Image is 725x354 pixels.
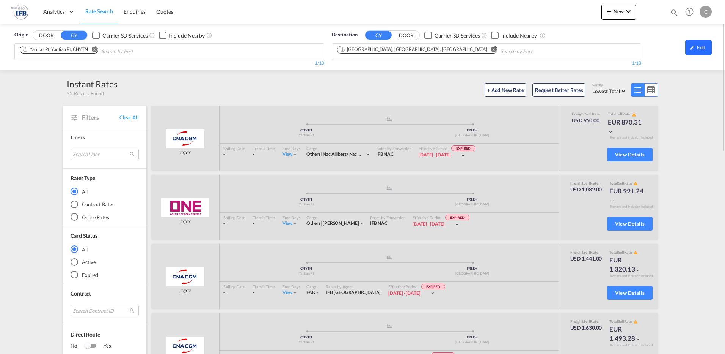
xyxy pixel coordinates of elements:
div: icon-pencilEdit [685,40,712,55]
div: CNYTN [223,266,389,271]
div: 18 Dec 2023 - 24 Dec 2023 [388,290,421,297]
md-icon: assets/icons/custom/ship-fill.svg [385,186,394,190]
button: icon-alert [632,181,638,186]
span: Sell [618,181,624,185]
span: Rate Search [85,8,113,14]
div: Cargo [306,284,320,289]
div: Free Days [282,145,301,151]
div: FRLEH [389,197,556,202]
md-icon: icon-pencil [690,45,695,50]
div: Rates by Agent [326,284,381,289]
span: Others [306,220,323,226]
span: 32 Results Found [67,90,104,97]
div: C [700,6,712,18]
div: CNYTN [223,197,389,202]
span: Sell [585,112,592,116]
md-icon: icon-chevron-down [460,153,466,158]
div: USD 950.00 [572,117,600,124]
div: USD 1,082.00 [570,186,602,193]
span: Quotes [156,8,173,15]
button: View Details [607,286,653,300]
span: Analytics [43,8,65,16]
div: Remark and Inclusion included [604,136,658,140]
span: EXPIRED [445,215,469,221]
img: CMA CGM [166,267,204,286]
button: View Details [607,148,653,161]
div: Include Nearby [169,32,205,40]
span: CY/CY [180,288,191,294]
button: icon-alert [632,250,638,256]
md-icon: assets/icons/custom/ship-fill.svg [385,256,394,259]
div: Viewicon-chevron-down [282,220,298,227]
md-checkbox: Checkbox No Ink [159,31,205,39]
div: 1/10 [332,60,642,66]
div: Free Days [282,284,301,289]
md-icon: Unchecked: Ignores neighbouring ports when fetching rates.Checked : Includes neighbouring ports w... [540,32,546,38]
div: USD 1,630.00 [570,324,602,332]
div: Cargo [306,145,370,151]
div: Yantian Pt, Yantian Pt, CNYTN [22,46,88,53]
div: - [223,220,245,227]
div: Port of Le Havre, Le Havre, FRLEH [340,46,488,53]
div: - [223,289,245,296]
div: Effective Period [413,215,469,221]
span: Lowest Total [592,88,620,94]
div: - [223,151,245,158]
span: [DATE] - [DATE] [388,290,421,296]
img: ONE [161,198,209,217]
span: Enquiries [124,8,146,15]
span: IFB NAC [370,220,388,226]
div: Total Rate [609,250,647,256]
span: No [71,342,85,350]
md-icon: icon-table-large [645,84,658,96]
div: Freight Rate [572,111,600,117]
div: EUR 870.31 [608,118,646,136]
md-icon: assets/icons/custom/ship-fill.svg [385,117,394,121]
button: icon-alert [632,319,638,325]
div: Cargo [306,215,364,220]
span: CY/CY [180,150,191,155]
div: Card Status [71,232,97,240]
div: EUR 991.24 [609,186,647,205]
md-icon: icon-chevron-down [292,290,298,296]
md-icon: icon-chevron-down [609,198,615,204]
span: Others [306,151,323,157]
md-radio-button: All [71,188,139,195]
md-icon: Unchecked: Search for CY (Container Yard) services for all selected carriers.Checked : Search for... [149,32,155,38]
span: Origin [14,31,28,39]
div: Sailing Date [223,215,245,220]
div: Sort by [592,83,627,88]
span: Contract [71,290,91,297]
md-icon: icon-chevron-down [315,290,320,295]
div: Carrier SD Services [102,32,148,40]
md-checkbox: Checkbox No Ink [424,31,480,39]
div: Transit Time [253,145,275,151]
div: Transit Time [253,215,275,220]
span: Direct Route [71,331,139,342]
md-icon: icon-chevron-down [365,152,370,157]
button: DOOR [33,31,60,40]
md-icon: icon-chevron-down [635,267,640,273]
div: Sailing Date [223,145,245,151]
img: CMA CGM [166,129,204,148]
div: Help [683,5,700,19]
div: Rates by Forwarder [370,215,405,220]
md-icon: icon-alert [632,112,636,117]
md-icon: icon-alert [633,181,638,186]
md-icon: Unchecked: Search for CY (Container Yard) services for all selected carriers.Checked : Search for... [481,32,487,38]
div: Freight Rate [570,250,602,255]
span: EXPIRED [451,145,475,152]
md-checkbox: Checkbox No Ink [491,31,537,39]
div: 1/10 [14,60,324,66]
span: | [320,220,322,226]
div: - [253,151,275,158]
div: - [253,289,275,296]
div: Freight Rate [570,180,602,186]
div: Total Rate [608,111,646,117]
input: Search by Port [101,46,173,58]
md-icon: icon-magnify [670,8,678,17]
div: Transit Time [253,284,275,289]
